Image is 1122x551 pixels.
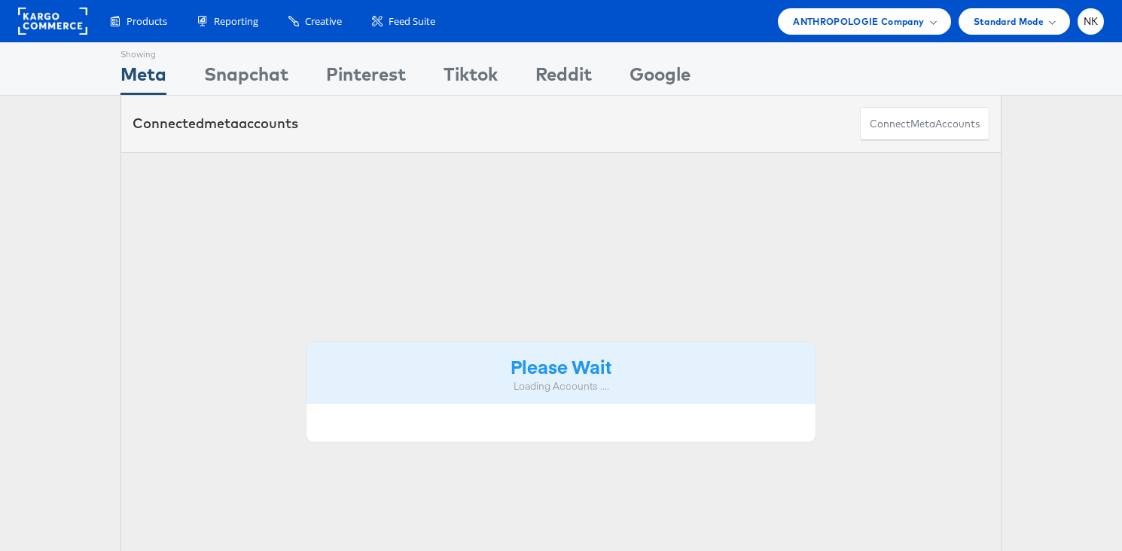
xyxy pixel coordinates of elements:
div: Connected accounts [133,114,298,133]
span: ANTHROPOLOGIE Company [793,14,924,29]
div: Google [630,61,691,95]
div: Pinterest [326,61,406,95]
span: NK [1084,17,1099,26]
div: Snapchat [204,61,288,95]
span: meta [910,117,935,131]
div: Showing [120,43,166,61]
div: Loading Accounts .... [318,379,804,393]
div: Meta [120,61,166,95]
span: Reporting [214,14,258,29]
span: Feed Suite [389,14,435,29]
span: Standard Mode [974,14,1044,29]
div: Reddit [535,61,592,95]
span: Products [127,14,167,29]
button: ConnectmetaAccounts [860,107,989,141]
strong: Please Wait [511,354,611,378]
span: Creative [305,14,342,29]
span: meta [204,115,239,132]
div: Tiktok [444,61,498,95]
